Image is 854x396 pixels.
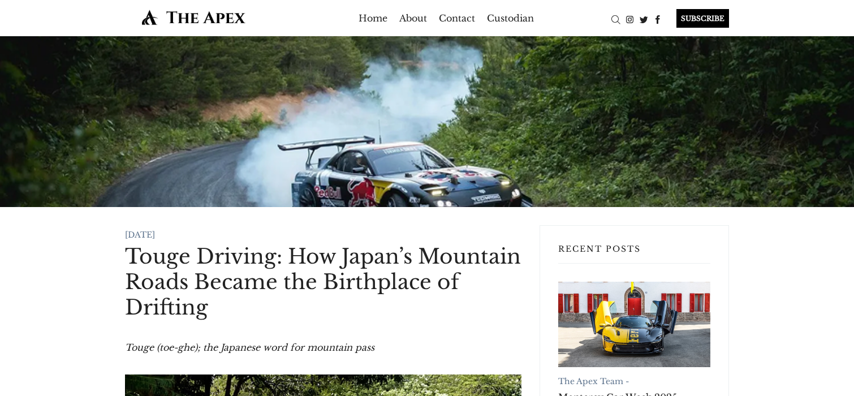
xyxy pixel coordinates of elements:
[125,244,521,320] h1: Touge Driving: How Japan’s Mountain Roads Became the Birthplace of Drifting
[125,230,155,240] time: [DATE]
[125,342,374,353] em: Touge (toe-ghe); the Japanese word for mountain pass
[637,13,651,24] a: Twitter
[558,244,710,264] h3: Recent Posts
[439,9,475,27] a: Contact
[125,9,262,25] img: The Apex by Custodian
[665,9,729,28] a: SUBSCRIBE
[558,376,629,386] a: The Apex Team -
[609,13,623,24] a: Search
[676,9,729,28] div: SUBSCRIBE
[623,13,637,24] a: Instagram
[399,9,427,27] a: About
[558,282,710,367] a: Monterey Car Week 2025: Ferrari Leads Record-Breaking Auctions with $432.8 Million in Sales
[487,9,534,27] a: Custodian
[359,9,387,27] a: Home
[651,13,665,24] a: Facebook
